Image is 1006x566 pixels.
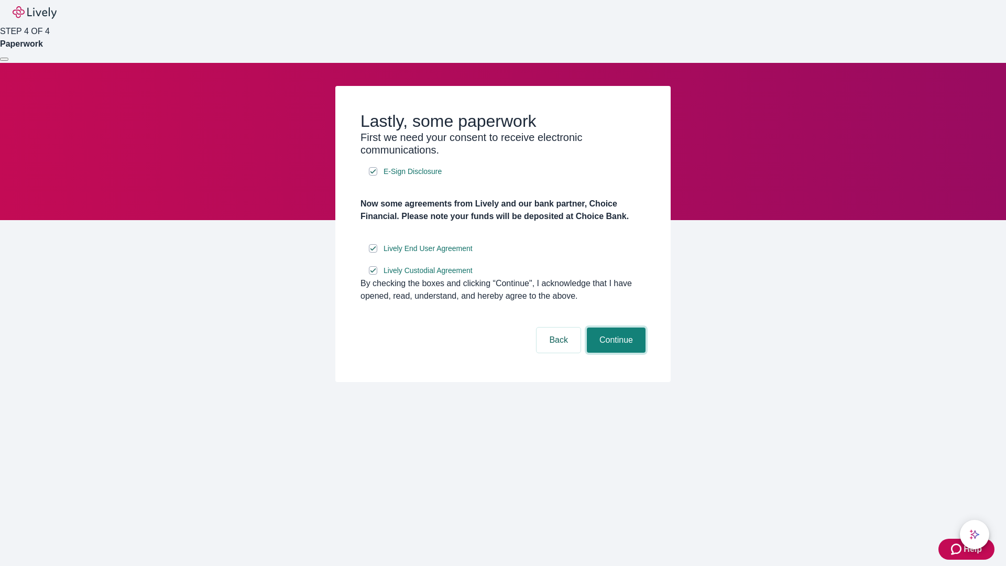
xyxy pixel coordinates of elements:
[951,543,964,556] svg: Zendesk support icon
[938,539,994,560] button: Zendesk support iconHelp
[384,166,442,177] span: E-Sign Disclosure
[360,198,646,223] h4: Now some agreements from Lively and our bank partner, Choice Financial. Please note your funds wi...
[537,328,581,353] button: Back
[381,242,475,255] a: e-sign disclosure document
[964,543,982,556] span: Help
[969,529,980,540] svg: Lively AI Assistant
[381,165,444,178] a: e-sign disclosure document
[360,131,646,156] h3: First we need your consent to receive electronic communications.
[360,111,646,131] h2: Lastly, some paperwork
[381,264,475,277] a: e-sign disclosure document
[960,520,989,549] button: chat
[384,265,473,276] span: Lively Custodial Agreement
[384,243,473,254] span: Lively End User Agreement
[587,328,646,353] button: Continue
[360,277,646,302] div: By checking the boxes and clicking “Continue", I acknowledge that I have opened, read, understand...
[13,6,57,19] img: Lively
